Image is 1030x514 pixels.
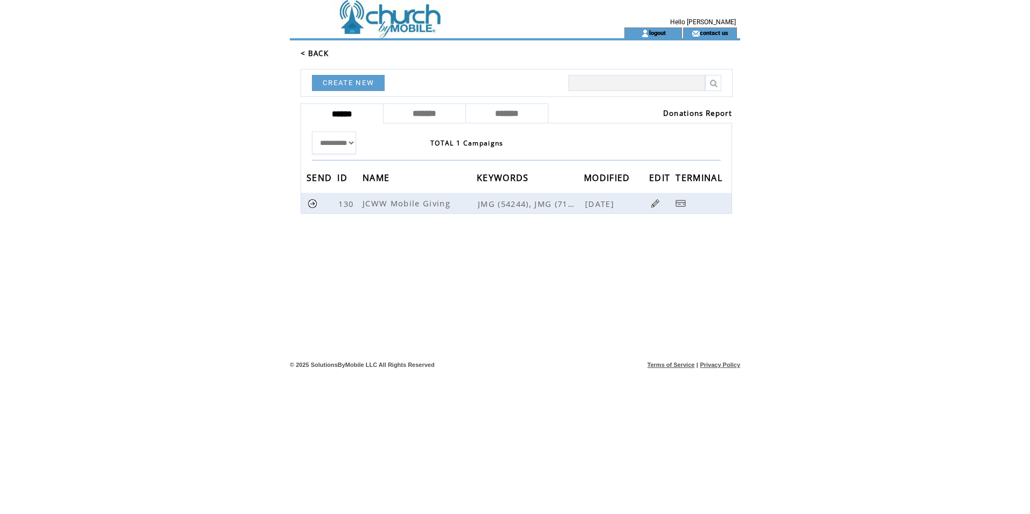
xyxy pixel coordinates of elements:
[676,169,725,189] span: TERMINAL
[477,169,532,189] span: KEYWORDS
[648,362,695,368] a: Terms of Service
[692,29,700,38] img: contact_us_icon.gif
[337,169,350,189] span: ID
[649,169,673,189] span: EDIT
[585,198,617,209] span: [DATE]
[700,29,728,36] a: contact us
[584,174,633,180] a: MODIFIED
[430,138,504,148] span: TOTAL 1 Campaigns
[338,198,356,209] span: 130
[649,29,666,36] a: logout
[307,169,335,189] span: SEND
[477,174,532,180] a: KEYWORDS
[478,198,583,209] span: JMG (54244), JMG (71441-US)
[363,169,392,189] span: NAME
[641,29,649,38] img: account_icon.gif
[363,198,453,209] span: JCWW Mobile Giving
[312,75,385,91] a: CREATE NEW
[301,48,329,58] a: < BACK
[584,169,633,189] span: MODIFIED
[697,362,698,368] span: |
[290,362,435,368] span: © 2025 SolutionsByMobile LLC All Rights Reserved
[700,362,740,368] a: Privacy Policy
[670,18,736,26] span: Hello [PERSON_NAME]
[663,108,732,118] a: Donations Report
[363,174,392,180] a: NAME
[337,174,350,180] a: ID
